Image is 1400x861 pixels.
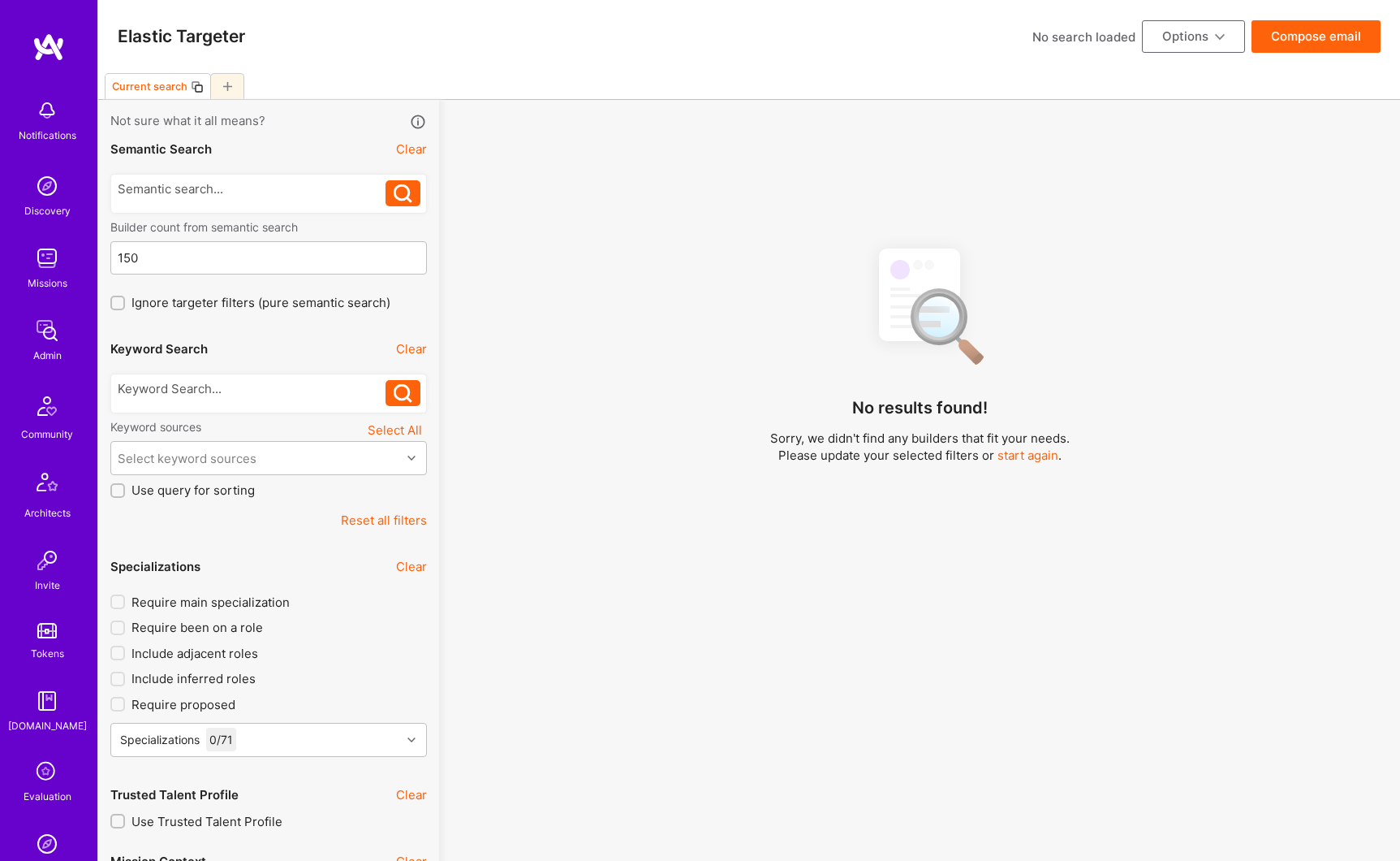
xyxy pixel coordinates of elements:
i: icon Chevron [407,454,416,462]
div: Semantic Search [110,141,212,158]
div: Evaluation [24,788,71,805]
div: Missions [28,275,67,292]
label: Builder count from semantic search [110,219,427,235]
div: 0 / 71 [206,728,236,751]
div: Notifications [19,127,76,144]
img: teamwork [31,242,63,275]
img: Admin Search [31,828,63,860]
img: tokens [37,623,57,638]
img: discovery [31,170,63,202]
img: admin teamwork [31,314,63,347]
span: Require been on a role [131,619,263,636]
button: Clear [396,141,427,158]
img: No Results [851,234,989,376]
img: guide book [31,685,63,717]
label: Keyword sources [110,419,201,435]
button: Clear [396,340,427,357]
p: Please update your selected filters or . [770,447,1070,464]
div: Architects [24,504,71,521]
img: logo [32,32,65,62]
div: Community [21,426,73,443]
button: Clear [396,786,427,803]
span: Use query for sorting [131,482,255,499]
i: icon Chevron [407,736,416,744]
i: icon ArrowDownBlack [1215,32,1225,42]
i: icon Search [394,184,412,203]
div: Discovery [24,202,71,219]
div: Tokens [31,645,64,662]
span: Include inferred roles [131,670,256,687]
i: icon Info [409,113,428,132]
span: Use Trusted Talent Profile [131,813,282,830]
div: Current search [112,80,187,93]
img: bell [31,94,63,127]
h4: No results found! [852,398,988,418]
h3: Elastic Targeter [118,26,245,46]
div: No search loaded [1032,28,1135,45]
div: Admin [33,347,62,364]
span: Include adjacent roles [131,645,258,662]
div: Invite [35,577,60,594]
button: Options [1142,20,1245,53]
img: Community [28,387,67,426]
i: icon Copy [191,80,204,93]
span: Require proposed [131,696,235,713]
div: Specializations [110,558,200,575]
button: Reset all filters [341,512,427,529]
i: icon SelectionTeam [32,757,62,788]
div: Trusted Talent Profile [110,786,239,803]
img: Invite [31,544,63,577]
span: Not sure what it all means? [110,112,265,131]
i: icon Search [394,384,412,403]
img: Architects [28,465,67,504]
div: [DOMAIN_NAME] [8,717,87,734]
span: Ignore targeter filters (pure semantic search) [131,294,390,311]
p: Sorry, we didn't find any builders that fit your needs. [770,430,1070,447]
button: Compose email [1251,20,1381,53]
button: Clear [396,558,427,575]
button: Select All [363,419,427,441]
div: Select keyword sources [118,450,256,467]
button: start again [997,447,1058,464]
span: Require main specialization [131,594,290,611]
div: Specializations [120,731,200,748]
div: Keyword Search [110,340,208,357]
i: icon Plus [223,82,232,91]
